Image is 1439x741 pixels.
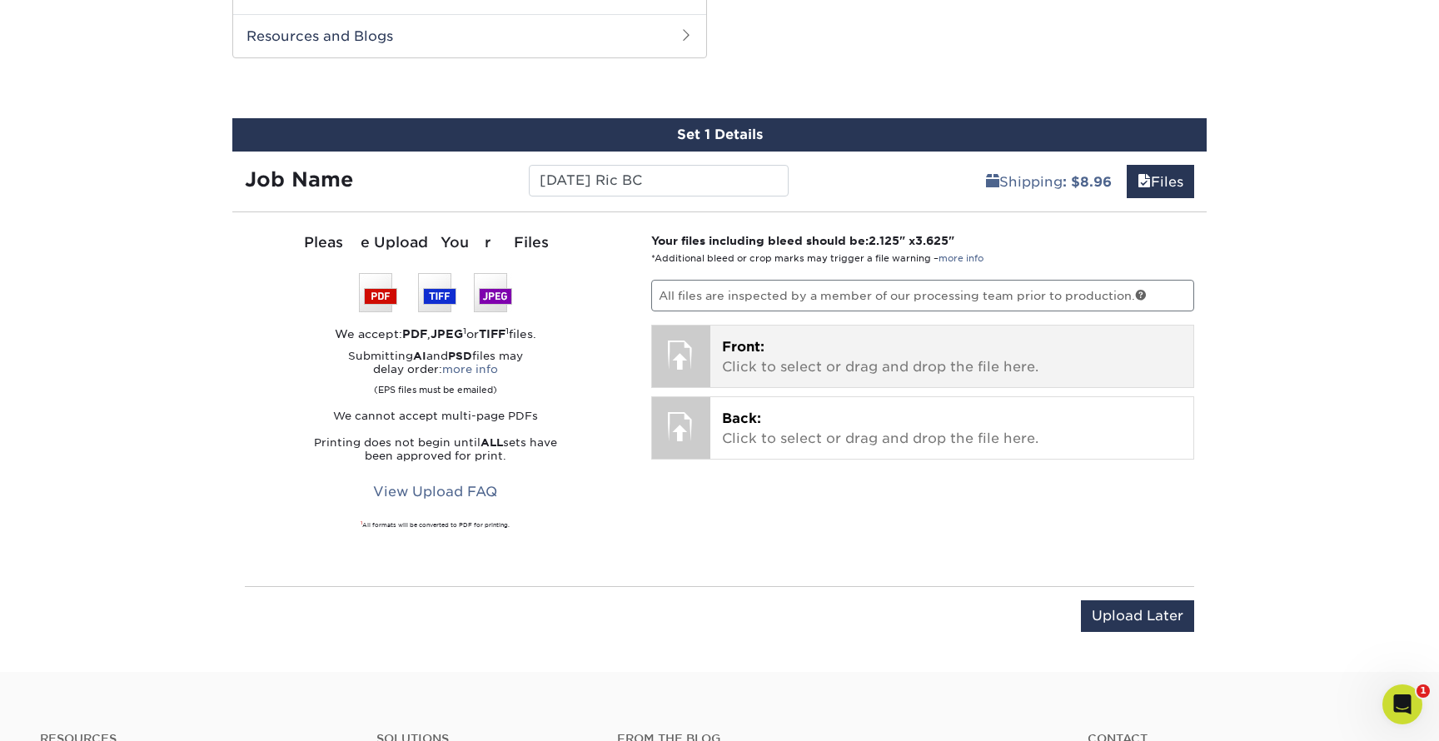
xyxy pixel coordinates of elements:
span: Front: [722,339,764,355]
input: Upload Later [1081,600,1194,632]
a: more info [939,253,983,264]
iframe: Intercom live chat [1382,684,1422,724]
a: Files [1127,165,1194,198]
span: Back: [722,410,761,426]
span: 1 [1417,684,1430,698]
p: Printing does not begin until sets have been approved for print. [245,436,626,463]
div: Set 1 Details [232,118,1207,152]
sup: 1 [505,326,509,336]
p: We cannot accept multi-page PDFs [245,410,626,423]
strong: PDF [402,327,427,341]
span: 3.625 [915,234,949,247]
sup: 1 [463,326,466,336]
span: files [1138,174,1151,190]
p: All files are inspected by a member of our processing team prior to production. [651,280,1195,311]
sup: 1 [361,520,362,525]
a: Shipping: $8.96 [975,165,1123,198]
strong: ALL [480,436,503,449]
span: 2.125 [869,234,899,247]
strong: PSD [448,350,472,362]
strong: Job Name [245,167,353,191]
strong: Your files including bleed should be: " x " [651,234,954,247]
small: *Additional bleed or crop marks may trigger a file warning – [651,253,983,264]
p: Click to select or drag and drop the file here. [722,409,1183,449]
small: (EPS files must be emailed) [374,376,497,396]
span: shipping [986,174,999,190]
a: more info [442,363,498,375]
img: We accept: PSD, TIFF, or JPEG (JPG) [359,273,512,312]
h2: Resources and Blogs [233,14,706,57]
strong: JPEG [431,327,463,341]
p: Click to select or drag and drop the file here. [722,337,1183,377]
p: Submitting and files may delay order: [245,350,626,396]
b: : $8.96 [1063,174,1112,190]
div: Please Upload Your Files [245,232,626,254]
input: Enter a job name [529,165,788,196]
div: We accept: , or files. [245,326,626,342]
div: All formats will be converted to PDF for printing. [245,521,626,530]
strong: AI [413,350,426,362]
strong: TIFF [479,327,505,341]
a: View Upload FAQ [362,476,508,508]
